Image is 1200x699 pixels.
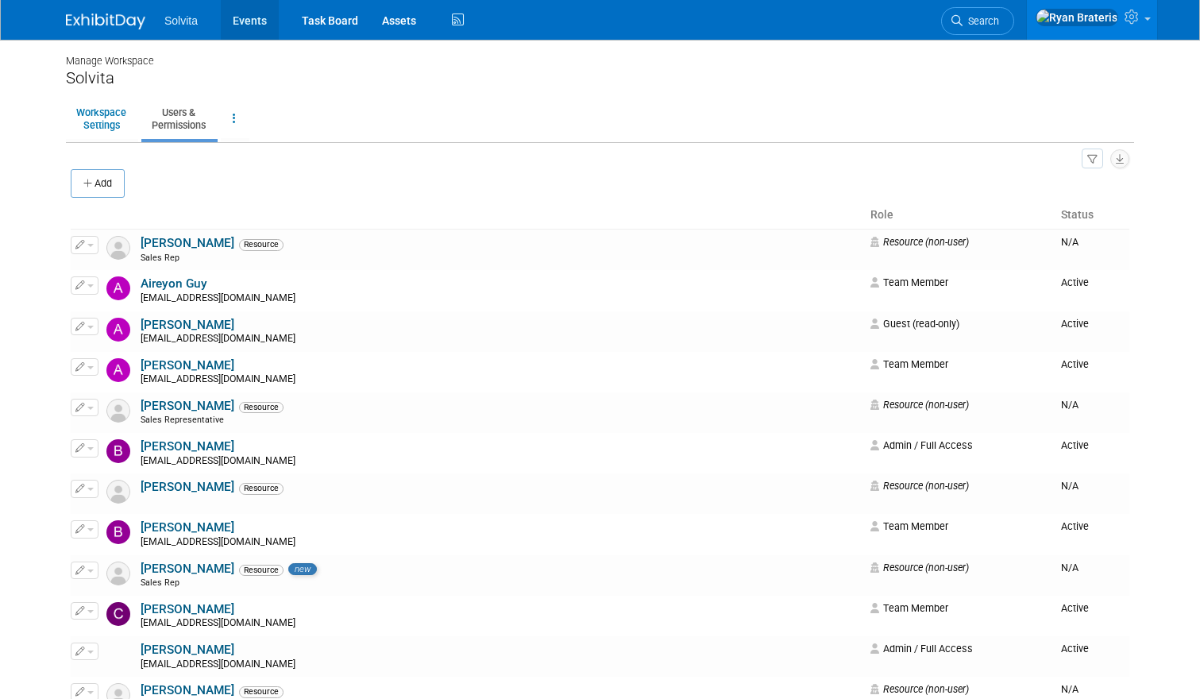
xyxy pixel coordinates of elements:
span: Sales Rep [141,253,179,263]
div: [EMAIL_ADDRESS][DOMAIN_NAME] [141,536,860,549]
span: Active [1061,318,1089,330]
a: [PERSON_NAME] [141,358,234,373]
a: [PERSON_NAME] [141,520,234,535]
div: [EMAIL_ADDRESS][DOMAIN_NAME] [141,292,860,305]
a: [PERSON_NAME] [141,439,234,454]
a: [PERSON_NAME] [141,318,234,332]
img: ExhibitDay [66,14,145,29]
button: Add [71,169,125,198]
img: Resource [106,562,130,585]
a: [PERSON_NAME] [141,602,234,616]
span: Team Member [870,276,948,288]
span: Sales Rep [141,577,179,588]
img: Brandon Woods [106,439,130,463]
span: Resource (non-user) [870,683,969,695]
div: Solvita [66,68,1134,88]
a: [PERSON_NAME] [141,643,234,657]
img: Carlos Murguia [106,602,130,626]
span: Team Member [870,358,948,370]
a: [PERSON_NAME] [141,480,234,494]
a: [PERSON_NAME] [141,683,234,697]
img: Brian Stock [106,520,130,544]
span: Admin / Full Access [870,439,973,451]
span: N/A [1061,562,1078,573]
span: Guest (read-only) [870,318,959,330]
span: Solvita [164,14,198,27]
img: Celeste Bombick [106,643,130,666]
div: Manage Workspace [66,40,1134,68]
span: Resource [239,402,284,413]
span: Active [1061,602,1089,614]
span: Team Member [870,520,948,532]
span: N/A [1061,683,1078,695]
span: Team Member [870,602,948,614]
img: Resource [106,236,130,260]
span: N/A [1061,480,1078,492]
img: Resource [106,480,130,504]
span: Active [1061,520,1089,532]
span: Active [1061,358,1089,370]
img: Aireyon Guy [106,276,130,300]
a: Search [941,7,1014,35]
th: Role [864,202,1055,229]
div: [EMAIL_ADDRESS][DOMAIN_NAME] [141,658,860,671]
img: Resource [106,399,130,423]
span: Sales Representative [141,415,224,425]
a: [PERSON_NAME] [141,562,234,576]
a: Aireyon Guy [141,276,207,291]
span: Resource (non-user) [870,562,969,573]
img: Ashley Harrison [106,358,130,382]
span: Resource (non-user) [870,480,969,492]
span: Search [963,15,999,27]
span: new [288,563,317,576]
span: N/A [1061,236,1078,248]
span: N/A [1061,399,1078,411]
span: Resource [239,686,284,697]
a: WorkspaceSettings [66,99,137,138]
a: [PERSON_NAME] [141,236,234,250]
img: Ryan Brateris [1036,9,1118,26]
span: Resource (non-user) [870,236,969,248]
span: Resource [239,239,284,250]
div: [EMAIL_ADDRESS][DOMAIN_NAME] [141,333,860,346]
img: Andrew Keelor [106,318,130,342]
th: Status [1055,202,1129,229]
span: Resource [239,565,284,576]
a: [PERSON_NAME] [141,399,234,413]
a: Users &Permissions [141,99,216,138]
div: [EMAIL_ADDRESS][DOMAIN_NAME] [141,455,860,468]
span: Active [1061,276,1089,288]
div: [EMAIL_ADDRESS][DOMAIN_NAME] [141,373,860,386]
span: Active [1061,439,1089,451]
span: Resource (non-user) [870,399,969,411]
span: Active [1061,643,1089,655]
span: Admin / Full Access [870,643,973,655]
span: Resource [239,483,284,494]
div: [EMAIL_ADDRESS][DOMAIN_NAME] [141,617,860,630]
